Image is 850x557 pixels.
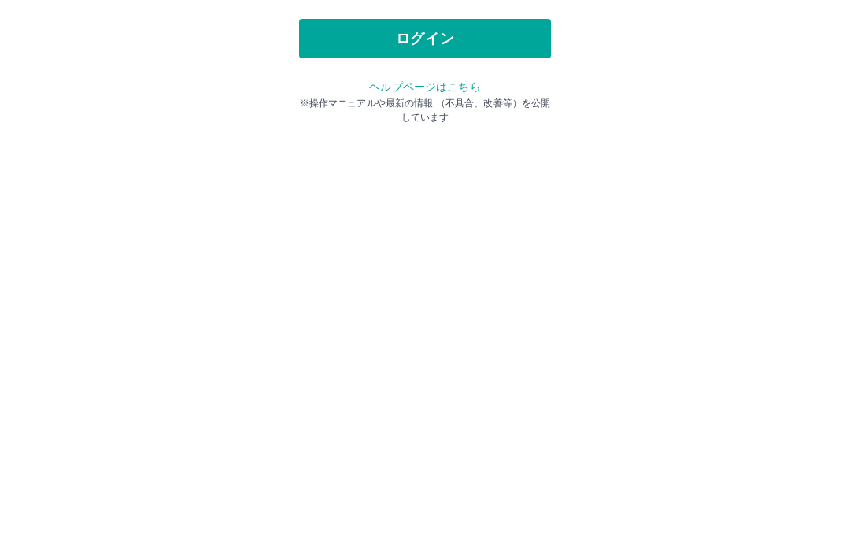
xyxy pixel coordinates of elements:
[374,99,477,129] h2: ログイン
[369,334,480,347] a: ヘルプページはこちら
[299,273,551,312] button: ログイン
[310,202,352,214] label: パスワード
[299,350,551,378] p: ※操作マニュアルや最新の情報 （不具合、改善等）を公開しています
[310,147,343,159] label: 社員番号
